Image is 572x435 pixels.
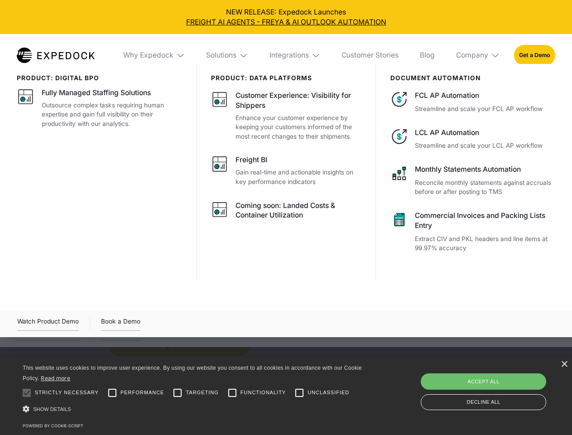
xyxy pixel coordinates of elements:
div: Integrations [262,34,327,77]
a: open lightbox [17,316,79,331]
div: Monthly Statements Automation [415,164,555,174]
div: Solutions [199,34,255,77]
div: Company [449,34,507,77]
a: FREIGHT AI AGENTS - FREYA & AI OUTLOOK AUTOMATION [7,17,565,27]
a: Customer Stories [334,34,405,77]
a: Freight BIGain real-time and actionable insights on key performance indicators [211,155,362,186]
a: Coming soon: Landed Costs & Container Utilization [211,201,362,223]
a: Powered by cookie-script [23,423,83,428]
a: Read more [41,375,70,382]
div: LCL AP Automation [415,128,555,138]
span: Show details [33,406,71,412]
span: Unclassified [308,389,349,396]
span: Strictly necessary [35,389,99,396]
div: Watch Product Demo [17,316,79,331]
span: Functionality [240,389,286,396]
a: Blog [413,34,442,77]
div: Integrations [269,51,309,60]
div: Customer Experience: Visibility for Shippers [236,91,361,111]
div: FCL AP Automation [415,91,555,101]
a: Fully Managed Staffing SolutionsOutsource complex tasks requiring human expertise and gain full v... [17,88,182,128]
div: Fully Managed Staffing Solutions [42,88,151,98]
div: product: digital bpo [17,74,182,82]
div: PRODUCT: data platforms [211,74,362,82]
a: LCL AP AutomationStreamline and scale your LCL AP workflow [390,128,555,150]
span: This website uses cookies to improve user experience. By using our website you consent to all coo... [23,365,362,382]
div: Coming soon: Landed Costs & Container Utilization [236,201,361,221]
a: Customer Experience: Visibility for ShippersEnhance your customer experience by keeping your cust... [211,91,362,141]
p: Extract CIV and PKL headers and line items at 99.97% accuracy [415,234,555,253]
div: Why Expedock [123,51,173,60]
p: Streamline and scale your LCL AP workflow [415,141,555,150]
a: Get a Demo [514,45,555,65]
div: NEW RELEASE: Expedock Launches [7,7,565,27]
div: Show details [23,403,365,416]
a: Monthly Statements AutomationReconcile monthly statements against accruals before or after postin... [390,164,555,197]
span: Targeting [186,389,218,396]
p: Enhance your customer experience by keeping your customers informed of the most recent changes to... [236,113,361,141]
div: document automation [390,74,555,82]
p: Gain real-time and actionable insights on key performance indicators [236,168,361,186]
p: Reconcile monthly statements against accruals before or after posting to TMS [415,178,555,197]
span: Performance [120,389,164,396]
iframe: Chat Widget [421,337,572,435]
p: Streamline and scale your FCL AP workflow [415,104,555,114]
a: FCL AP AutomationStreamline and scale your FCL AP workflow [390,91,555,113]
a: Commercial Invoices and Packing Lists EntryExtract CIV and PKL headers and line items at 99.97% a... [390,211,555,253]
a: Book a Demo [101,316,140,331]
div: Freight BI [236,155,267,165]
div: Commercial Invoices and Packing Lists Entry [415,211,555,231]
p: Outsource complex tasks requiring human expertise and gain full visibility on their productivity ... [42,101,182,129]
div: Why Expedock [116,34,192,77]
div: Company [456,51,488,60]
div: Solutions [206,51,236,60]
